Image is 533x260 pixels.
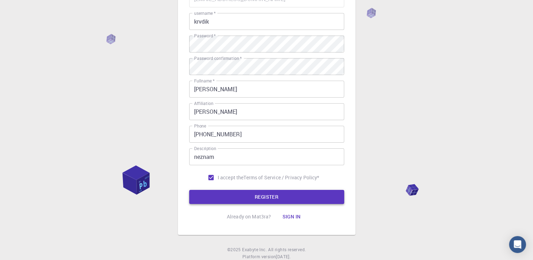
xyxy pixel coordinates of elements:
a: Exabyte Inc. [242,246,267,253]
label: Affiliation [194,100,213,106]
div: Open Intercom Messenger [509,236,526,253]
label: Fullname [194,78,215,84]
label: Description [194,146,216,151]
label: Phone [194,123,206,129]
button: Sign in [277,210,306,224]
p: Terms of Service / Privacy Policy * [243,174,319,181]
label: Password [194,33,216,39]
span: Exabyte Inc. [242,247,267,252]
p: Already on Mat3ra? [227,213,271,220]
span: I accept the [218,174,244,181]
a: Terms of Service / Privacy Policy* [243,174,319,181]
span: [DATE] . [276,254,291,259]
label: username [194,10,216,16]
span: All rights reserved. [268,246,306,253]
span: © 2025 [227,246,242,253]
button: REGISTER [189,190,344,204]
label: Password confirmation [194,55,242,61]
